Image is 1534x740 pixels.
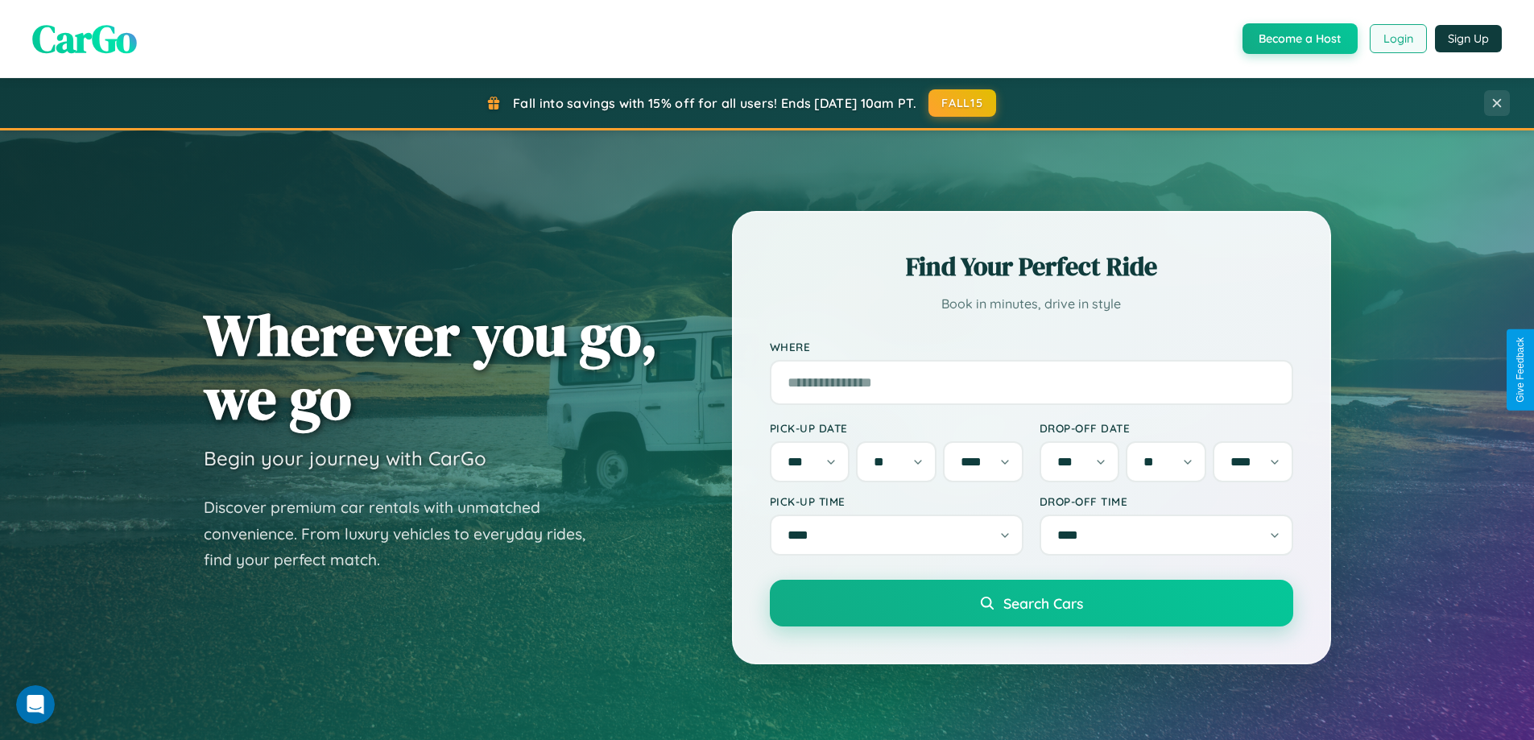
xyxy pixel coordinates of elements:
button: Sign Up [1435,25,1502,52]
label: Drop-off Date [1040,421,1293,435]
label: Pick-up Time [770,494,1023,508]
p: Discover premium car rentals with unmatched convenience. From luxury vehicles to everyday rides, ... [204,494,606,573]
button: Become a Host [1242,23,1358,54]
label: Drop-off Time [1040,494,1293,508]
span: CarGo [32,12,137,65]
button: Search Cars [770,580,1293,626]
span: Search Cars [1003,594,1083,612]
span: Fall into savings with 15% off for all users! Ends [DATE] 10am PT. [513,95,916,111]
p: Book in minutes, drive in style [770,292,1293,316]
h3: Begin your journey with CarGo [204,446,486,470]
h1: Wherever you go, we go [204,303,658,430]
label: Where [770,340,1293,353]
label: Pick-up Date [770,421,1023,435]
iframe: Intercom live chat [16,685,55,724]
button: FALL15 [928,89,996,117]
div: Give Feedback [1515,337,1526,403]
h2: Find Your Perfect Ride [770,249,1293,284]
button: Login [1370,24,1427,53]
